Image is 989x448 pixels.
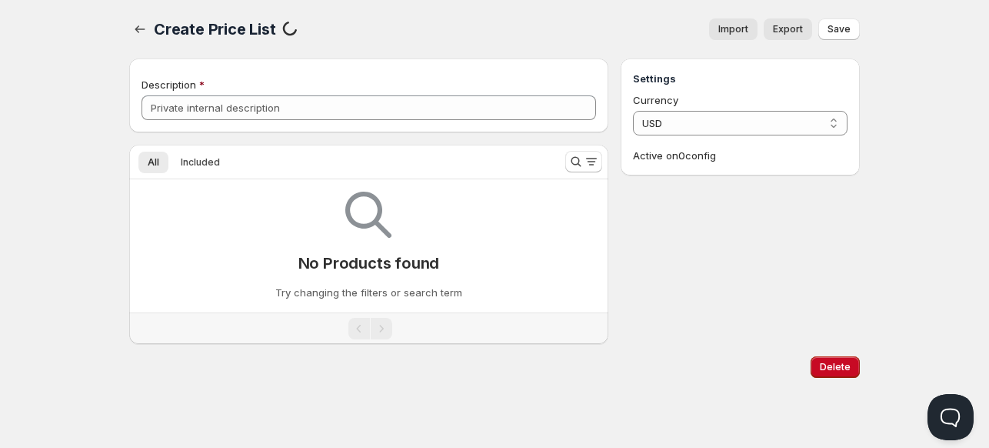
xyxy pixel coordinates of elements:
span: Export [773,23,803,35]
p: Try changing the filters or search term [275,285,462,300]
input: Private internal description [142,95,596,120]
span: Included [181,156,220,169]
button: Import [709,18,758,40]
h3: Settings [633,71,847,86]
span: Save [827,23,851,35]
img: Empty search results [345,192,391,238]
a: Export [764,18,812,40]
p: Active on 0 config [633,148,847,163]
nav: Pagination [129,313,608,344]
iframe: Help Scout Beacon - Open [927,394,974,440]
p: No Products found [298,254,440,272]
span: Delete [820,361,851,373]
span: Import [718,23,748,35]
span: All [148,156,159,169]
span: Currency [633,94,678,106]
button: Delete [811,356,860,378]
span: Create Price List [154,20,276,38]
span: Description [142,79,196,91]
button: Save [818,18,860,40]
button: Search and filter results [565,151,602,172]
